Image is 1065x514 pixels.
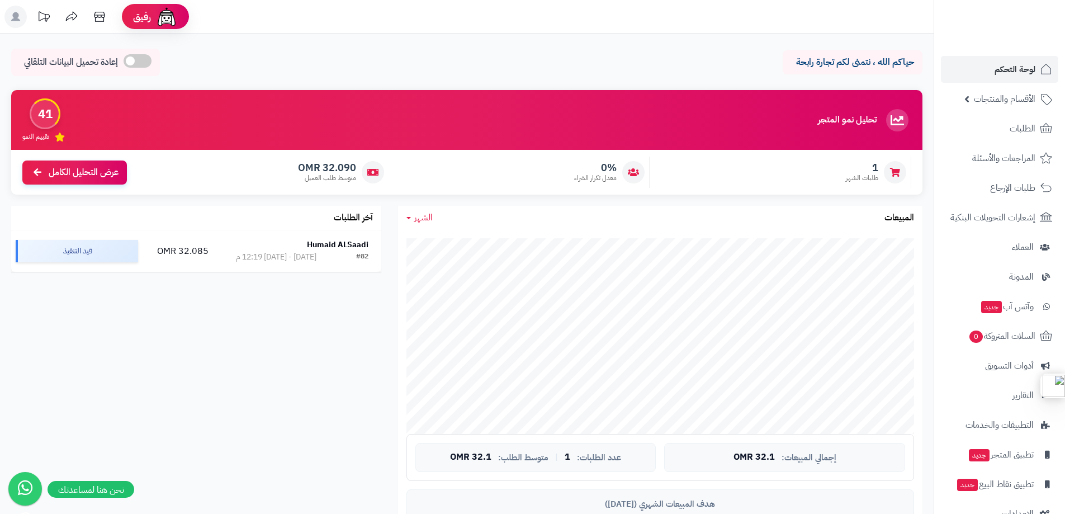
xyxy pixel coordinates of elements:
[950,210,1035,225] span: إشعارات التحويلات البنكية
[22,132,49,142] span: تقييم النمو
[941,263,1058,290] a: المدونة
[236,252,316,263] div: [DATE] - [DATE] 12:19 م
[22,161,127,185] a: عرض التحليل الكامل
[884,213,914,223] h3: المبيعات
[498,453,548,463] span: متوسط الطلب:
[818,115,877,125] h3: تحليل نمو المتجر
[981,301,1002,313] span: جديد
[941,412,1058,438] a: التطبيقات والخدمات
[356,252,368,263] div: #82
[334,213,373,223] h3: آخر الطلبات
[415,498,905,510] div: هدف المبيعات الشهري ([DATE])
[965,417,1034,433] span: التطبيقات والخدمات
[968,328,1035,344] span: السلات المتروكة
[941,441,1058,468] a: تطبيق المتجرجديد
[1009,269,1034,285] span: المدونة
[941,56,1058,83] a: لوحة التحكم
[969,331,983,343] span: 0
[985,358,1034,374] span: أدوات التسويق
[298,162,356,174] span: 32.090 OMR
[298,173,356,183] span: متوسط طلب العميل
[941,145,1058,172] a: المراجعات والأسئلة
[574,162,617,174] span: 0%
[16,240,138,262] div: قيد التنفيذ
[782,453,836,463] span: إجمالي المبيعات:
[974,91,1035,107] span: الأقسام والمنتجات
[995,62,1035,77] span: لوحة التحكم
[155,6,178,28] img: ai-face.png
[957,479,978,491] span: جديد
[414,211,433,224] span: الشهر
[941,382,1058,409] a: التقارير
[30,6,58,31] a: تحديثات المنصة
[133,10,151,23] span: رفيق
[972,150,1035,166] span: المراجعات والأسئلة
[941,234,1058,261] a: العملاء
[969,449,990,461] span: جديد
[307,239,368,251] strong: Humaid ALSaadi
[941,352,1058,379] a: أدوات التسويق
[406,211,433,224] a: الشهر
[941,204,1058,231] a: إشعارات التحويلات البنكية
[980,299,1034,314] span: وآتس آب
[846,173,878,183] span: طلبات الشهر
[941,115,1058,142] a: الطلبات
[941,323,1058,350] a: السلات المتروكة0
[1012,239,1034,255] span: العملاء
[956,477,1034,492] span: تطبيق نقاط البيع
[1012,388,1034,403] span: التقارير
[941,293,1058,320] a: وآتس آبجديد
[555,453,558,461] span: |
[941,175,1058,201] a: طلبات الإرجاع
[565,452,570,463] span: 1
[791,56,914,69] p: حياكم الله ، نتمنى لكم تجارة رابحة
[450,452,491,463] span: 32.1 OMR
[24,56,118,69] span: إعادة تحميل البيانات التلقائي
[990,180,1035,196] span: طلبات الإرجاع
[968,447,1034,463] span: تطبيق المتجر
[989,30,1054,54] img: logo-2.png
[574,173,617,183] span: معدل تكرار الشراء
[941,471,1058,498] a: تطبيق نقاط البيعجديد
[577,453,621,463] span: عدد الطلبات:
[49,166,119,179] span: عرض التحليل الكامل
[733,452,775,463] span: 32.1 OMR
[143,230,223,272] td: 32.085 OMR
[846,162,878,174] span: 1
[1010,121,1035,136] span: الطلبات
